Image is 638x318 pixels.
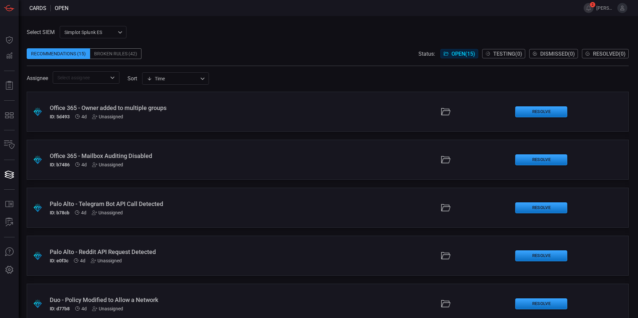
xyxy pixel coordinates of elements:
[55,5,68,11] span: open
[50,258,68,263] h5: ID: e0f3c
[1,167,17,183] button: Cards
[584,3,594,13] button: 2
[482,49,525,58] button: Testing(0)
[515,298,567,309] button: Resolve
[108,73,117,82] button: Open
[540,51,575,57] span: Dismissed ( 0 )
[1,107,17,123] button: MITRE - Detection Posture
[81,162,87,167] span: Sep 21, 2025 6:52 AM
[529,49,578,58] button: Dismissed(0)
[1,214,17,230] button: ALERT ANALYSIS
[515,154,567,165] button: Resolve
[50,296,260,303] div: Duo - Policy Modified to Allow a Network
[92,210,123,215] div: Unassigned
[515,106,567,117] button: Resolve
[81,306,87,311] span: Sep 21, 2025 6:52 AM
[64,29,116,36] p: Simplot Splunk ES
[1,262,17,278] button: Preferences
[1,196,17,212] button: Rule Catalog
[55,73,106,82] input: Select assignee
[50,162,70,167] h5: ID: b7486
[50,306,70,311] h5: ID: d77b8
[80,258,85,263] span: Sep 21, 2025 6:52 AM
[92,114,123,119] div: Unassigned
[451,51,475,57] span: Open ( 15 )
[92,306,123,311] div: Unassigned
[27,75,48,81] span: Assignee
[418,51,435,57] span: Status:
[1,244,17,260] button: Ask Us A Question
[50,200,260,207] div: Palo Alto - Telegram Bot API Call Detected
[493,51,522,57] span: Testing ( 0 )
[515,250,567,261] button: Resolve
[81,210,86,215] span: Sep 21, 2025 6:52 AM
[1,32,17,48] button: Dashboard
[90,48,141,59] div: Broken Rules (42)
[50,210,69,215] h5: ID: b78cb
[91,258,122,263] div: Unassigned
[1,78,17,94] button: Reports
[440,49,478,58] button: Open(15)
[596,5,615,11] span: [PERSON_NAME].[PERSON_NAME]
[50,104,260,111] div: Office 365 - Owner added to multiple groups
[50,114,70,119] h5: ID: 5d493
[50,248,260,255] div: Palo Alto - Reddit API Request Detected
[50,152,260,159] div: Office 365 - Mailbox Auditing Disabled
[127,75,137,82] label: sort
[29,5,46,11] span: Cards
[593,51,626,57] span: Resolved ( 0 )
[92,162,123,167] div: Unassigned
[27,29,55,35] label: Select SIEM
[147,75,198,82] div: Time
[515,202,567,213] button: Resolve
[27,48,90,59] div: Recommendations (15)
[590,2,595,7] span: 2
[1,137,17,153] button: Inventory
[1,48,17,64] button: Detections
[81,114,87,119] span: Sep 21, 2025 6:52 AM
[582,49,629,58] button: Resolved(0)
